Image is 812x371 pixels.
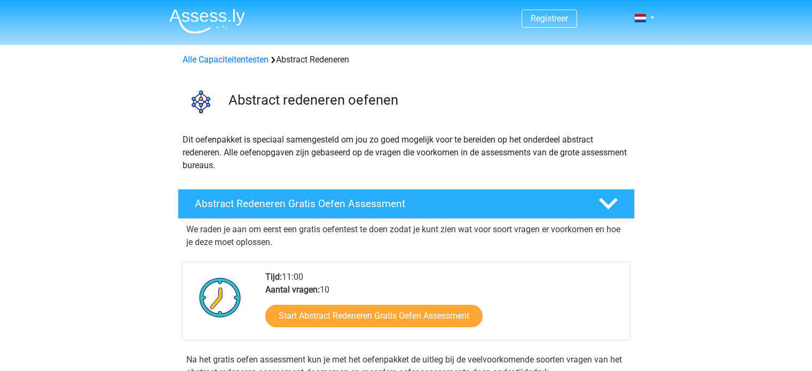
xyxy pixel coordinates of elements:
a: Start Abstract Redeneren Gratis Oefen Assessment [265,305,483,327]
div: Abstract Redeneren [178,53,634,66]
img: abstract redeneren [178,79,224,124]
a: Abstract Redeneren Gratis Oefen Assessment [174,189,639,219]
a: Registreer [531,13,568,23]
b: Aantal vragen: [265,285,320,295]
h4: Abstract Redeneren Gratis Oefen Assessment [195,198,581,210]
b: Tijd: [265,272,282,282]
h3: Abstract redeneren oefenen [228,92,626,108]
div: 11:00 10 [257,271,629,340]
img: Assessly [169,9,245,34]
p: Dit oefenpakket is speciaal samengesteld om jou zo goed mogelijk voor te bereiden op het onderdee... [183,133,630,172]
a: Alle Capaciteitentesten [183,54,269,65]
p: We raden je aan om eerst een gratis oefentest te doen zodat je kunt zien wat voor soort vragen er... [186,223,626,249]
img: Klok [193,271,247,324]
